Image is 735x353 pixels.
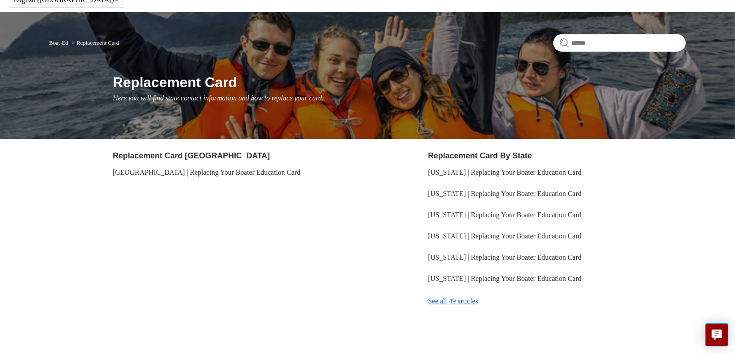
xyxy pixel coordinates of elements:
a: [US_STATE] | Replacing Your Boater Education Card [428,211,582,219]
a: [US_STATE] | Replacing Your Boater Education Card [428,232,582,240]
a: Replacement Card By State [428,151,532,160]
li: Replacement Card [70,39,119,46]
p: Here you will find state contact information and how to replace your card. [113,93,686,104]
a: See all 49 articles [428,289,686,313]
input: Search [553,34,686,52]
a: [US_STATE] | Replacing Your Boater Education Card [428,275,582,282]
h1: Replacement Card [113,72,686,93]
a: [GEOGRAPHIC_DATA] | Replacing Your Boater Education Card [113,169,301,176]
li: Boat-Ed [49,39,70,46]
a: [US_STATE] | Replacing Your Boater Education Card [428,190,582,197]
button: Live chat [705,323,728,346]
a: [US_STATE] | Replacing Your Boater Education Card [428,253,582,261]
a: [US_STATE] | Replacing Your Boater Education Card [428,169,582,176]
a: Replacement Card [GEOGRAPHIC_DATA] [113,151,270,160]
a: Boat-Ed [49,39,68,46]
